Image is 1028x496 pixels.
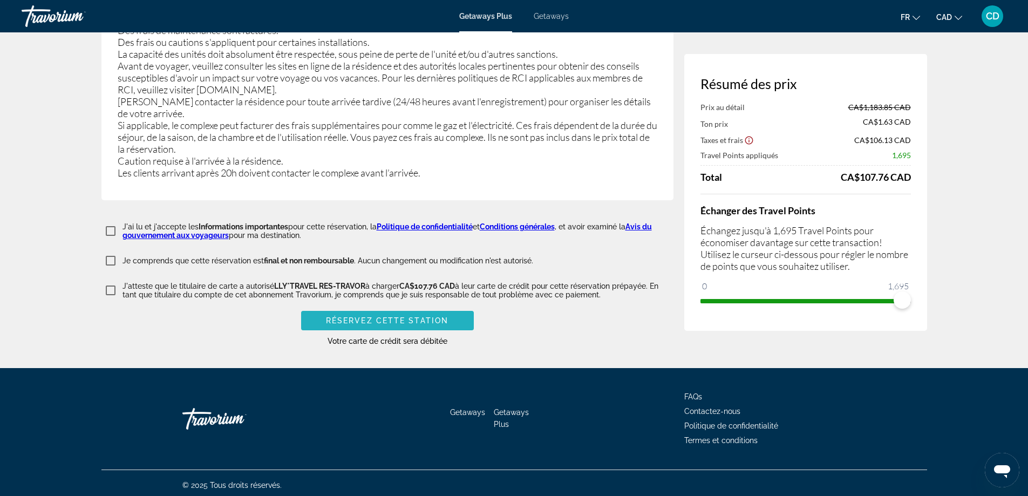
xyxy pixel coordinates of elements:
[122,282,673,299] p: J'atteste que le titulaire de carte a autorisé à charger à leur carte de crédit pour cette réserv...
[182,481,282,490] span: © 2025 Tous droits réservés.
[301,311,474,330] button: Réservez cette station
[848,103,911,112] span: CA$1,183.85 CAD
[700,280,709,293] span: 0
[854,135,911,145] span: CA$106.13 CAD
[480,222,555,231] a: Conditions générales
[986,11,999,22] span: CD
[901,9,920,25] button: Change language
[700,119,728,128] span: Ton prix
[841,171,911,183] div: CA$107.76 CAD
[684,392,702,401] a: FAQs
[264,256,354,265] span: final et non remboursable
[122,222,652,240] a: Avis du gouvernement aux voyageurs
[274,282,365,290] span: LLY*TRAVEL RES-TRAVOR
[886,280,910,293] span: 1,695
[399,282,455,290] span: CA$107.76 CAD
[326,316,448,325] span: Réservez cette station
[22,2,130,30] a: Travorium
[182,403,290,435] a: Go Home
[199,222,288,231] span: Informations importantes
[684,422,778,430] a: Politique de confidentialité
[700,151,778,160] span: Travel Points appliqués
[700,225,911,272] p: Échangez jusqu'à 1,695 Travel Points pour économiser davantage sur cette transaction! Utilisez le...
[700,171,722,183] span: Total
[863,117,911,129] span: CA$1.63 CAD
[684,407,740,416] a: Contactez-nous
[936,13,952,22] span: CAD
[450,408,485,417] a: Getaways
[459,12,512,21] a: Getaways Plus
[118,24,657,179] div: Des frais de maintenance sont facturés. Des frais ou cautions s'appliquent pour certaines install...
[978,5,1006,28] button: User Menu
[700,134,754,145] button: Show Taxes and Fees breakdown
[744,135,754,145] button: Show Taxes and Fees disclaimer
[700,76,911,92] h3: Résumé des prix
[894,291,911,309] span: ngx-slider
[377,222,473,231] a: Politique de confidentialité
[328,337,447,345] span: Votre carte de crédit sera débitée
[700,103,745,112] span: Prix au détail
[901,13,910,22] span: fr
[700,205,911,216] h4: Échanger des Travel Points
[122,256,533,265] p: Je comprends que cette réservation est . Aucun changement ou modification n'est autorisé.
[534,12,569,21] a: Getaways
[700,135,743,145] span: Taxes et frais
[494,408,529,429] a: Getaways Plus
[122,222,673,240] p: J'ai lu et j'accepte les pour cette réservation, la et , et avoir examiné la pour ma destination.
[700,299,911,301] ngx-slider: ngx-slider
[892,151,911,160] span: 1,695
[684,436,758,445] a: Termes et conditions
[985,453,1019,487] iframe: Bouton de lancement de la fenêtre de messagerie
[936,9,962,25] button: Change currency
